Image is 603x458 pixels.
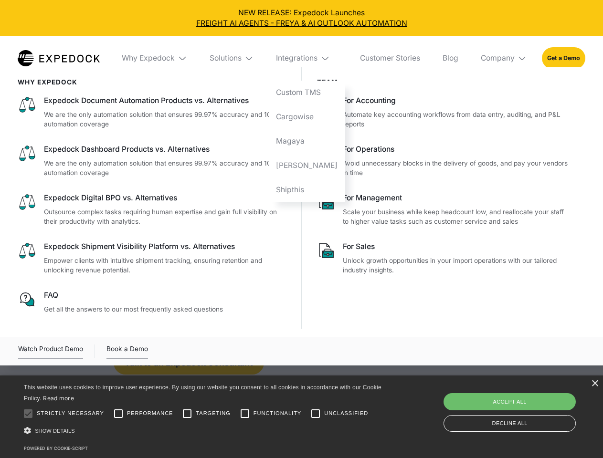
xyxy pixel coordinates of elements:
a: Expedock Dashboard Products vs. AlternativesWe are the only automation solution that ensures 99.9... [18,144,286,178]
a: Book a Demo [106,343,148,359]
a: Customer Stories [352,36,427,81]
span: Unclassified [324,409,368,417]
a: Blog [435,36,465,81]
p: Automate key accounting workflows from data entry, auditing, and P&L reports [343,110,570,129]
nav: Integrations [269,81,345,202]
div: Integrations [276,53,317,63]
div: Solutions [210,53,242,63]
a: open lightbox [18,343,83,359]
div: Expedock Digital BPO vs. Alternatives [44,193,286,203]
a: Get a Demo [542,47,585,69]
p: We are the only automation solution that ensures 99.97% accuracy and 100% automation coverage [44,158,286,178]
span: Show details [35,428,75,434]
a: Expedock Document Automation Products vs. AlternativesWe are the only automation solution that en... [18,95,286,129]
div: Why Expedock [122,53,175,63]
a: Read more [43,395,74,402]
span: Strictly necessary [37,409,104,417]
p: Avoid unnecessary blocks in the delivery of goods, and pay your vendors in time [343,158,570,178]
p: We are the only automation solution that ensures 99.97% accuracy and 100% automation coverage [44,110,286,129]
div: Expedock Document Automation Products vs. Alternatives [44,95,286,106]
a: For SalesUnlock growth opportunities in your import operations with our tailored industry insights. [317,241,571,275]
a: For ManagementScale your business while keep headcount low, and reallocate your staff to higher v... [317,193,571,227]
a: Expedock Digital BPO vs. AlternativesOutsource complex tasks requiring human expertise and gain f... [18,193,286,227]
div: Team [317,78,571,86]
a: For AccountingAutomate key accounting workflows from data entry, auditing, and P&L reports [317,95,571,129]
p: Scale your business while keep headcount low, and reallocate your staff to higher value tasks suc... [343,207,570,227]
iframe: Chat Widget [444,355,603,458]
a: Expedock Shipment Visibility Platform vs. AlternativesEmpower clients with intuitive shipment tra... [18,241,286,275]
div: Company [481,53,515,63]
div: WHy Expedock [18,78,286,86]
a: Shipthis [269,177,345,202]
div: NEW RELEASE: Expedock Launches [8,8,596,29]
span: This website uses cookies to improve user experience. By using our website you consent to all coo... [24,384,381,402]
div: Show details [24,425,385,437]
span: Performance [127,409,173,417]
div: Expedock Dashboard Products vs. Alternatives [44,144,286,155]
span: Targeting [196,409,230,417]
a: Custom TMS [269,81,345,105]
a: For OperationsAvoid unnecessary blocks in the delivery of goods, and pay your vendors in time [317,144,571,178]
a: Magaya [269,129,345,153]
div: For Accounting [343,95,570,106]
div: FAQ [44,290,286,301]
p: Empower clients with intuitive shipment tracking, ensuring retention and unlocking revenue potent... [44,256,286,275]
div: Watch Product Demo [18,343,83,359]
div: Why Expedock [115,36,195,81]
div: Integrations [269,36,345,81]
span: Functionality [254,409,301,417]
a: [PERSON_NAME] [269,153,345,177]
div: For Operations [343,144,570,155]
p: Outsource complex tasks requiring human expertise and gain full visibility on their productivity ... [44,207,286,227]
a: Cargowise [269,105,345,129]
div: For Sales [343,241,570,252]
div: Solutions [202,36,261,81]
a: FREIGHT AI AGENTS - FREYA & AI OUTLOOK AUTOMATION [8,18,596,29]
div: For Management [343,193,570,203]
div: Company [473,36,534,81]
p: Unlock growth opportunities in your import operations with our tailored industry insights. [343,256,570,275]
a: FAQGet all the answers to our most frequently asked questions [18,290,286,314]
p: Get all the answers to our most frequently asked questions [44,304,286,314]
a: Powered by cookie-script [24,446,88,451]
div: Expedock Shipment Visibility Platform vs. Alternatives [44,241,286,252]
